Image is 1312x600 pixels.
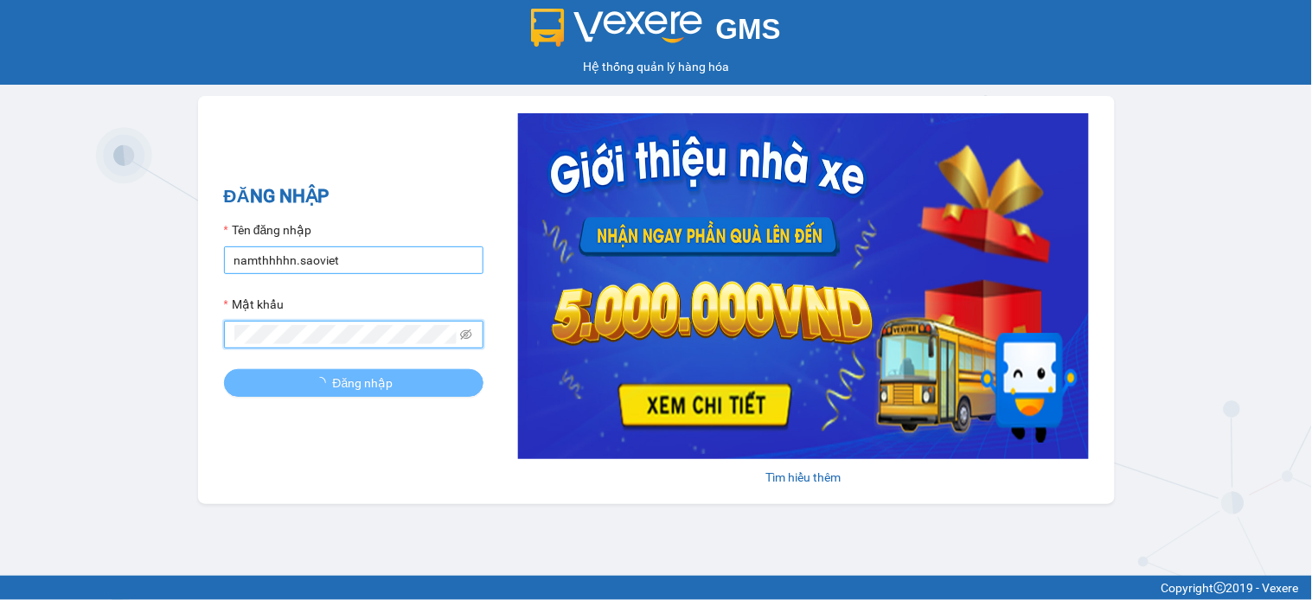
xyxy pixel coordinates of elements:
[234,325,458,344] input: Mật khẩu
[716,13,781,45] span: GMS
[314,377,333,389] span: loading
[333,373,394,393] span: Đăng nhập
[518,113,1089,459] img: banner-0
[224,220,312,239] label: Tên đăng nhập
[224,182,483,211] h2: ĐĂNG NHẬP
[224,246,483,274] input: Tên đăng nhập
[531,9,702,47] img: logo 2
[13,578,1299,597] div: Copyright 2019 - Vexere
[531,26,781,40] a: GMS
[460,329,472,341] span: eye-invisible
[224,295,284,314] label: Mật khẩu
[1214,582,1226,594] span: copyright
[224,369,483,397] button: Đăng nhập
[518,468,1089,487] div: Tìm hiểu thêm
[4,57,1308,76] div: Hệ thống quản lý hàng hóa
